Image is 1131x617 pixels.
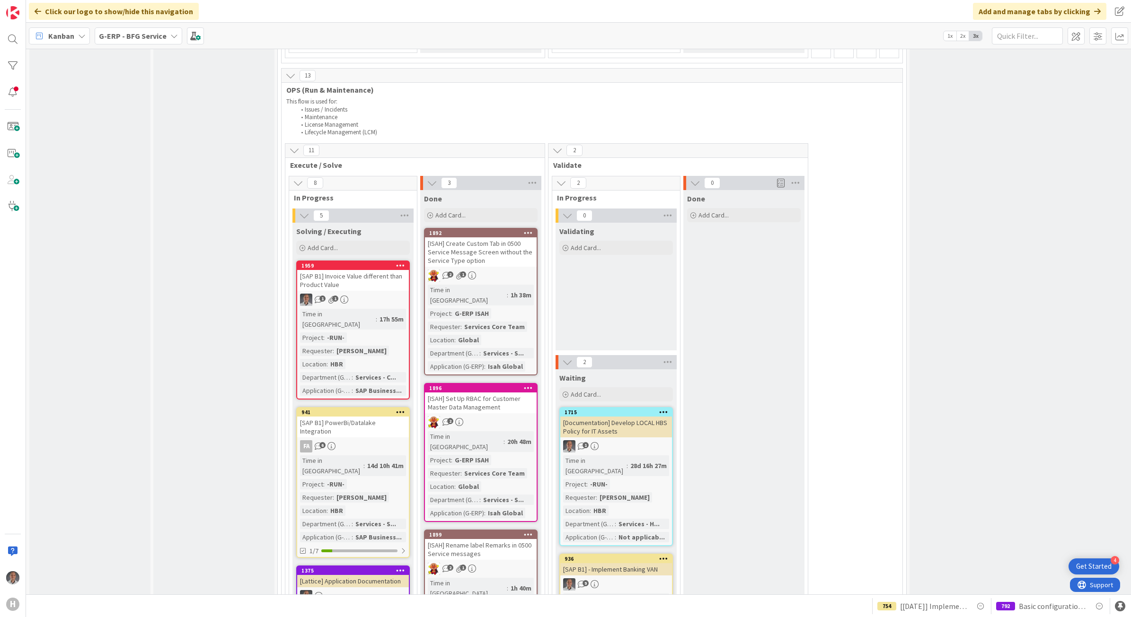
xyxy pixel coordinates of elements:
span: 6 [319,442,326,448]
div: Location [300,505,327,516]
img: PS [300,294,312,306]
div: 1959[SAP B1] Invoice Value different than Product Value [297,261,409,291]
img: PS [563,440,575,452]
div: [PERSON_NAME] [334,346,389,356]
div: LC [425,269,537,282]
div: 1959 [301,262,409,269]
span: Add Card... [698,211,729,219]
div: 1892[ISAH] Create Custom Tab in 0500 Service Message Screen without the Service Type option [425,229,537,267]
span: 1 [460,271,466,278]
div: HBR [591,505,609,516]
div: FA [297,440,409,452]
span: : [507,583,508,593]
div: Requester [563,492,596,503]
div: 1715 [565,409,672,416]
li: Lifecycle Management (LCM) [296,129,898,136]
span: : [333,346,334,356]
div: Department (G-ERP) [563,519,615,529]
div: [PERSON_NAME] [597,492,652,503]
div: Isah Global [486,361,525,372]
div: Add and manage tabs by clicking [973,3,1106,20]
div: Requester [300,492,333,503]
div: 1892 [425,229,537,237]
span: : [507,290,508,300]
span: 2x [956,31,969,41]
span: : [590,505,591,516]
span: 2 [447,565,453,571]
div: Requester [428,468,460,478]
span: 2 [447,418,453,424]
div: 4 [1111,556,1119,565]
div: G-ERP ISAH [452,455,491,465]
span: : [333,492,334,503]
div: 936[SAP B1] - Implement Banking VAN [560,555,672,575]
div: Open Get Started checklist, remaining modules: 4 [1069,558,1119,574]
span: Execute / Solve [290,160,533,170]
div: 1899 [429,531,537,538]
div: Services - H... [616,519,662,529]
div: Time in [GEOGRAPHIC_DATA] [428,578,507,599]
div: 1892 [429,230,537,236]
span: 5 [313,210,329,221]
span: Support [20,1,43,13]
span: : [451,308,452,319]
span: 0 [704,177,720,189]
span: : [479,495,481,505]
div: Requester [428,322,460,332]
div: -RUN- [325,332,347,343]
span: 1 [332,295,338,302]
div: Application (G-ERP) [428,361,484,372]
li: Issues / Incidents [296,106,898,113]
span: Add Card... [571,390,601,399]
div: PS [297,590,409,602]
span: : [504,436,505,447]
div: Project [428,455,451,465]
div: Application (G-ERP) [428,508,484,518]
div: Not applicab... [616,532,667,542]
div: 792 [996,602,1015,610]
div: 1715 [560,408,672,417]
div: Time in [GEOGRAPHIC_DATA] [428,431,504,452]
span: : [352,532,353,542]
span: : [615,519,616,529]
span: 1 [460,565,466,571]
div: Services Core Team [462,322,527,332]
div: [SAP B1] PowerBi/Datalake Integration [297,417,409,437]
span: 1 [319,295,326,302]
img: LC [428,269,440,282]
div: Location [563,505,590,516]
div: Get Started [1076,562,1112,571]
div: 1899 [425,530,537,539]
div: Department (G-ERP) [428,348,479,358]
div: 1896 [425,384,537,392]
span: 2 [570,177,586,189]
span: Basic configuration Isah test environment HSG [1019,600,1086,612]
a: 1896[ISAH] Set Up RBAC for Customer Master Data ManagementLCTime in [GEOGRAPHIC_DATA]:20h 48mProj... [424,383,538,522]
span: [[DATE]] Implement Accountview BI information- [Data Transport to BI Datalake] [900,600,967,612]
div: 17h 55m [377,314,406,324]
span: 3 [441,177,457,189]
span: : [451,455,452,465]
span: 11 [303,145,319,156]
b: G-ERP - BFG Service [99,31,167,41]
div: PS [297,294,409,306]
div: 1h 38m [508,290,534,300]
span: 13 [300,70,316,81]
div: 1375[Lattice] Application Documentation [297,566,409,587]
div: Global [456,335,481,345]
span: : [615,532,616,542]
span: 0 [576,210,592,221]
div: Click our logo to show/hide this navigation [29,3,199,20]
div: HBR [328,359,345,369]
span: : [484,361,486,372]
div: Location [300,359,327,369]
div: 28d 16h 27m [628,461,669,471]
span: : [352,372,353,382]
span: : [596,492,597,503]
div: Department (G-ERP) [300,519,352,529]
div: [Documentation] Develop LOCAL HBS Policy for IT Assets [560,417,672,437]
span: 1x [944,31,956,41]
div: Application (G-ERP) [300,385,352,396]
span: Add Card... [308,243,338,252]
span: : [460,322,462,332]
